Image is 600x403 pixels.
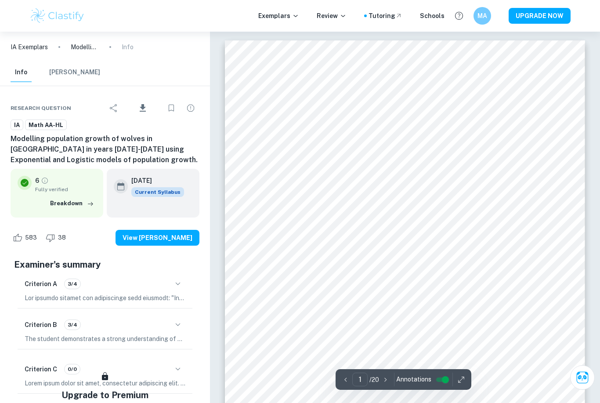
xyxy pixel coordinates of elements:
[35,185,96,193] span: Fully verified
[122,42,134,52] p: Info
[65,280,80,288] span: 3/4
[131,176,177,185] h6: [DATE]
[35,176,39,185] p: 6
[20,233,42,242] span: 583
[65,321,80,329] span: 3/4
[11,42,48,52] a: IA Exemplars
[182,99,199,117] div: Report issue
[163,99,180,117] div: Bookmark
[11,104,71,112] span: Research question
[48,197,96,210] button: Breakdown
[369,375,379,385] p: / 20
[11,120,23,131] a: IA
[570,365,595,390] button: Ask Clai
[452,8,466,23] button: Help and Feedback
[11,231,42,245] div: Like
[14,258,196,271] h5: Examiner's summary
[25,120,67,131] a: Math AA-HL
[131,187,184,197] span: Current Syllabus
[11,134,199,165] h6: Modelling population growth of wolves in [GEOGRAPHIC_DATA] in years [DATE]-[DATE] using Exponenti...
[43,231,71,245] div: Dislike
[124,97,161,120] div: Download
[420,11,445,21] a: Schools
[116,230,199,246] button: View [PERSON_NAME]
[29,7,85,25] img: Clastify logo
[71,42,99,52] p: Modelling population growth of wolves in [GEOGRAPHIC_DATA] in years [DATE]-[DATE] using Exponenti...
[61,388,148,402] h5: Upgrade to Premium
[477,11,488,21] h6: MA
[53,233,71,242] span: 38
[49,63,100,82] button: [PERSON_NAME]
[25,121,66,130] span: Math AA-HL
[131,187,184,197] div: This exemplar is based on the current syllabus. Feel free to refer to it for inspiration/ideas wh...
[25,334,185,344] p: The student demonstrates a strong understanding of correct mathematical notation, symbols, and te...
[473,7,491,25] button: MA
[11,121,23,130] span: IA
[369,11,402,21] a: Tutoring
[25,293,185,303] p: Lor ipsumdo sitamet con adipiscinge sedd eiusmodt: "Incididuntut", "Laboreetdolo", mag "Aliquaeni...
[317,11,347,21] p: Review
[41,177,49,185] a: Grade fully verified
[258,11,299,21] p: Exemplars
[11,63,32,82] button: Info
[25,320,57,330] h6: Criterion B
[509,8,571,24] button: UPGRADE NOW
[396,375,431,384] span: Annotations
[25,279,57,289] h6: Criterion A
[105,99,123,117] div: Share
